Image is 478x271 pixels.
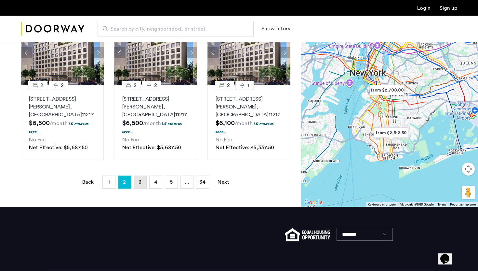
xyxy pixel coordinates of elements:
[440,6,457,11] a: Registration
[462,163,475,176] button: Map camera controls
[207,47,219,58] button: Previous apartment
[21,85,104,160] a: 22[STREET_ADDRESS][PERSON_NAME], [GEOGRAPHIC_DATA]112171.5 months free...No FeeNet Effective: $5,...
[139,179,141,185] span: 3
[123,177,126,187] span: 2
[371,125,411,140] div: from $2,612.50
[108,179,110,185] span: 1
[21,17,85,41] img: logo
[400,203,434,206] span: Map data ©2025 Google
[217,176,230,188] a: Next
[261,25,290,33] button: Show or hide filters
[29,120,50,126] span: $6,500
[114,85,197,160] a: 22[STREET_ADDRESS][PERSON_NAME], [GEOGRAPHIC_DATA]112171.5 months free...No FeeNet Effective: $5,...
[185,179,189,185] span: ...
[114,20,197,85] img: dc6efc1f-24ba-4395-9182-45437e21be9a_638908949662786339.png
[29,95,96,119] p: [STREET_ADDRESS][PERSON_NAME] 11217
[21,17,85,41] a: Cazamio Logo
[227,81,230,89] span: 2
[450,202,476,207] a: Report a map error
[21,176,290,189] nav: Pagination
[216,145,274,150] span: Net Effective: $5,337.50
[207,20,291,85] img: dc6efc1f-24ba-4395-9182-45437e21be9a_638908949662786339.png
[367,83,407,97] div: from $2,700.00
[154,179,157,185] span: 4
[143,121,161,126] sub: /month
[21,20,104,85] img: dc6efc1f-24ba-4395-9182-45437e21be9a_638908949662786339.png
[111,25,235,33] span: Search by city, neighborhood, or street.
[170,179,173,185] span: 5
[247,81,249,89] span: 1
[122,145,181,150] span: Net Effective: $5,687.50
[98,21,254,36] input: Apartment Search
[82,176,95,188] a: Back
[235,121,253,126] sub: /month
[438,202,446,207] a: Terms (opens in new tab)
[199,179,206,185] span: 34
[462,186,475,199] button: Drag Pegman onto the map to open Street View
[29,137,46,142] span: No Fee
[122,137,139,142] span: No Fee
[303,198,324,207] a: Open this area in Google Maps (opens a new window)
[279,47,290,58] button: Next apartment
[417,6,431,11] a: Login
[285,228,330,241] img: equal-housing.png
[61,81,64,89] span: 2
[337,228,393,241] select: Language select
[122,95,189,119] p: [STREET_ADDRESS][PERSON_NAME] 11217
[186,47,197,58] button: Next apartment
[303,198,324,207] img: Google
[50,121,68,126] sub: /month
[93,47,104,58] button: Next apartment
[114,47,125,58] button: Previous apartment
[40,81,43,89] span: 2
[207,85,290,160] a: 21[STREET_ADDRESS][PERSON_NAME], [GEOGRAPHIC_DATA]112171.5 months free...No FeeNet Effective: $5,...
[216,120,235,126] span: $6,100
[29,145,88,150] span: Net Effective: $5,687.50
[21,47,32,58] button: Previous apartment
[216,137,232,142] span: No Fee
[216,95,282,119] p: [STREET_ADDRESS][PERSON_NAME] 11217
[438,245,458,264] iframe: chat widget
[154,81,157,89] span: 2
[134,81,137,89] span: 2
[368,202,396,207] button: Keyboard shortcuts
[122,120,143,126] span: $6,500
